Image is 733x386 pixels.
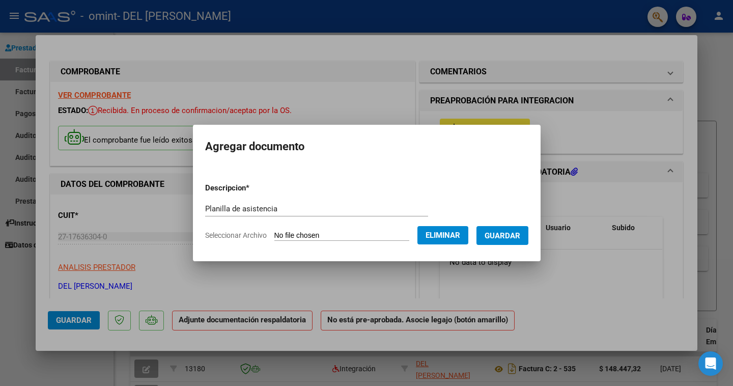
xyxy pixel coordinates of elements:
span: Seleccionar Archivo [205,231,267,239]
div: Open Intercom Messenger [698,351,723,376]
span: Eliminar [426,231,460,240]
h2: Agregar documento [205,137,528,156]
span: Guardar [485,231,520,240]
button: Eliminar [417,226,468,244]
p: Descripcion [205,182,302,194]
button: Guardar [476,226,528,245]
